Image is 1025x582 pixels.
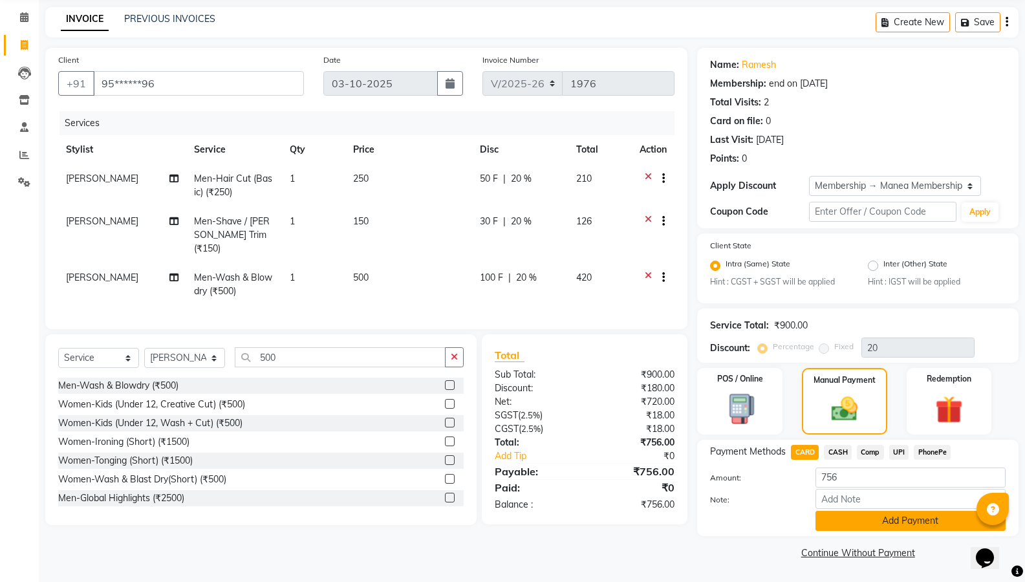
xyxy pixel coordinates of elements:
span: [PERSON_NAME] [66,272,138,283]
span: Men-Hair Cut (Basic) (₹250) [194,173,272,198]
div: Discount: [485,382,585,395]
label: Invoice Number [482,54,539,66]
input: Add Note [815,489,1006,509]
th: Total [568,135,632,164]
iframe: chat widget [971,530,1012,569]
span: Comp [857,445,884,460]
label: Redemption [927,373,971,385]
a: PREVIOUS INVOICES [124,13,215,25]
span: | [503,172,506,186]
div: Total Visits: [710,96,761,109]
div: Card on file: [710,114,763,128]
span: 1 [290,215,295,227]
div: ₹900.00 [774,319,808,332]
small: Hint : CGST + SGST will be applied [710,276,848,288]
div: Apply Discount [710,179,808,193]
div: Women-Kids (Under 12, Wash + Cut) (₹500) [58,416,243,430]
div: ₹18.00 [585,422,684,436]
span: Men-Shave / [PERSON_NAME] Trim (₹150) [194,215,270,254]
span: 20 % [511,172,532,186]
div: ₹180.00 [585,382,684,395]
div: ₹900.00 [585,368,684,382]
span: Payment Methods [710,445,786,458]
a: Add Tip [485,449,601,463]
span: CGST [495,423,519,435]
a: INVOICE [61,8,109,31]
div: Payable: [485,464,585,479]
span: 150 [353,215,369,227]
div: Balance : [485,498,585,512]
div: Total: [485,436,585,449]
div: 0 [766,114,771,128]
label: Date [323,54,341,66]
th: Price [345,135,472,164]
span: [PERSON_NAME] [66,215,138,227]
label: Fixed [834,341,854,352]
small: Hint : IGST will be applied [868,276,1006,288]
span: 50 F [480,172,498,186]
label: Client [58,54,79,66]
span: 20 % [511,215,532,228]
span: Men-Wash & Blowdry (₹500) [194,272,272,297]
input: Search by Name/Mobile/Email/Code [93,71,304,96]
span: 30 F [480,215,498,228]
div: Sub Total: [485,368,585,382]
div: Men-Global Highlights (₹2500) [58,491,184,505]
span: 20 % [516,271,537,285]
th: Service [186,135,282,164]
button: Add Payment [815,511,1006,531]
div: Women-Tonging (Short) (₹1500) [58,454,193,468]
span: UPI [889,445,909,460]
div: ₹756.00 [585,436,684,449]
div: ₹720.00 [585,395,684,409]
div: Women-Ironing (Short) (₹1500) [58,435,189,449]
button: Create New [876,12,950,32]
div: Membership: [710,77,766,91]
div: Men-Wash & Blowdry (₹500) [58,379,178,393]
div: Net: [485,395,585,409]
div: Coupon Code [710,205,808,219]
span: PhonePe [914,445,951,460]
span: 1 [290,272,295,283]
div: Discount: [710,341,750,355]
div: Last Visit: [710,133,753,147]
button: +91 [58,71,94,96]
input: Amount [815,468,1006,488]
img: _gift.svg [927,393,971,427]
span: | [503,215,506,228]
span: CASH [824,445,852,460]
label: Manual Payment [814,374,876,386]
div: ₹18.00 [585,409,684,422]
div: ( ) [485,422,585,436]
span: CARD [791,445,819,460]
div: [DATE] [756,133,784,147]
th: Disc [472,135,568,164]
span: 126 [576,215,592,227]
div: Paid: [485,480,585,495]
div: Points: [710,152,739,166]
div: Name: [710,58,739,72]
div: ₹0 [601,449,684,463]
label: Percentage [773,341,814,352]
div: ₹756.00 [585,498,684,512]
a: Ramesh [742,58,776,72]
span: Total [495,349,524,362]
div: 0 [742,152,747,166]
span: 500 [353,272,369,283]
input: Search or Scan [235,347,446,367]
span: 210 [576,173,592,184]
span: | [508,271,511,285]
button: Save [955,12,1000,32]
a: Continue Without Payment [700,546,1016,560]
div: ( ) [485,409,585,422]
span: 420 [576,272,592,283]
th: Stylist [58,135,186,164]
img: _cash.svg [823,394,866,424]
span: SGST [495,409,518,421]
th: Qty [282,135,346,164]
div: Women-Wash & Blast Dry(Short) (₹500) [58,473,226,486]
label: POS / Online [717,373,763,385]
span: [PERSON_NAME] [66,173,138,184]
button: Apply [962,202,998,222]
input: Enter Offer / Coupon Code [809,202,956,222]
